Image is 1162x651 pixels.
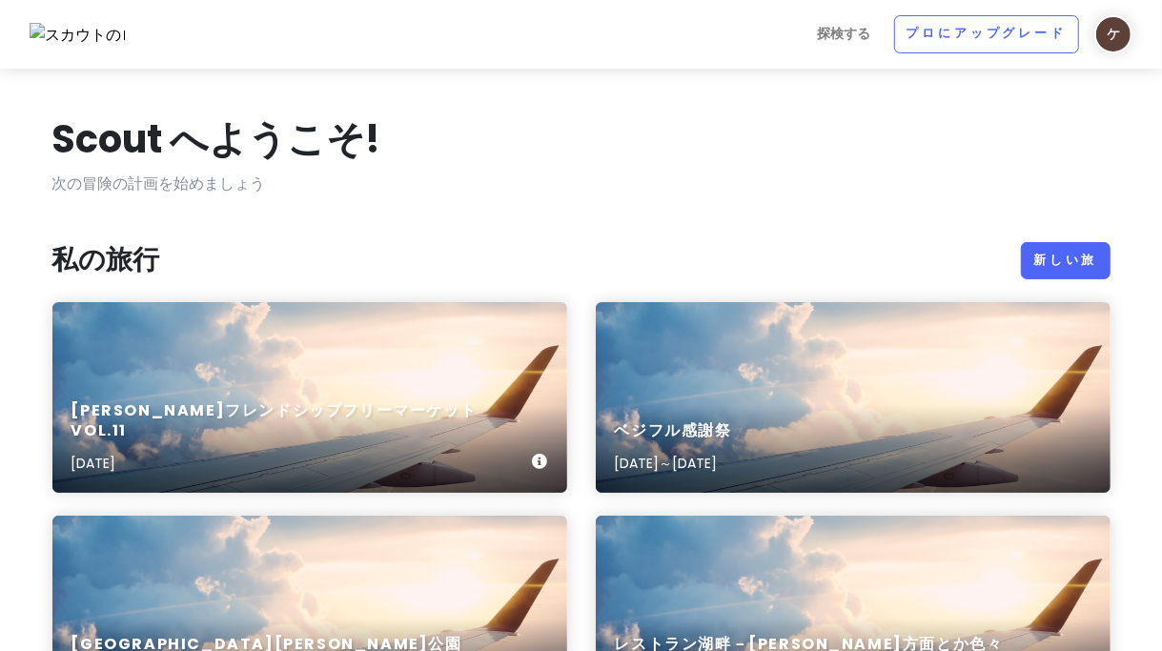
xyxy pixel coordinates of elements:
font: 探検する [818,24,871,43]
a: プロにアップグレード [894,15,1079,53]
a: 新しい旅 [1021,242,1110,280]
font: 新しい旅 [1033,252,1097,268]
font: Scout へようこそ! [52,112,381,166]
font: プロにアップグレード [907,26,1067,42]
font: [PERSON_NAME]フレンドシップフリーマーケット Vol.11 [71,399,478,441]
font: 私の旅行 [52,241,160,278]
font: ベジフル感謝祭 [615,419,732,441]
img: ユーザープロフィール [1094,15,1132,53]
font: [DATE]～[DATE] [615,454,718,473]
font: [DATE] [71,454,116,473]
a: 旅客機の航空写真[PERSON_NAME]フレンドシップフリーマーケット Vol.11[DATE] [52,302,567,493]
a: 旅客機の航空写真ベジフル感謝祭[DATE]～[DATE] [596,302,1111,493]
font: 次の冒険の計画を始めましょう [52,173,266,194]
a: 探検する [810,15,879,52]
img: スカウトのロゴ [30,23,125,48]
